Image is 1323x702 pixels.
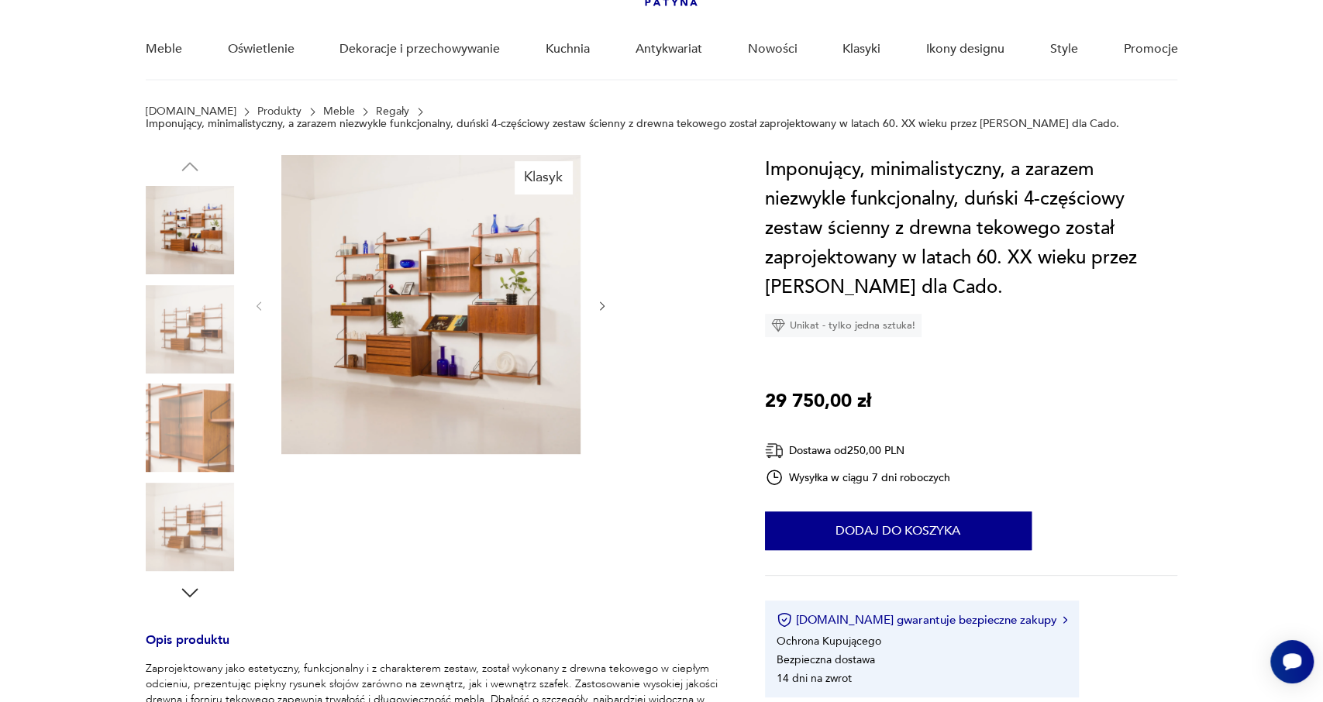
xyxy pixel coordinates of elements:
li: Bezpieczna dostawa [777,652,875,667]
a: Promocje [1123,19,1177,79]
h1: Imponujący, minimalistyczny, a zarazem niezwykle funkcjonalny, duński 4-częściowy zestaw ścienny ... [765,155,1178,302]
a: Antykwariat [636,19,702,79]
div: Unikat - tylko jedna sztuka! [765,314,922,337]
a: Regały [376,105,409,118]
img: Zdjęcie produktu Imponujący, minimalistyczny, a zarazem niezwykle funkcjonalny, duński 4-częściow... [146,186,234,274]
a: Meble [323,105,355,118]
img: Zdjęcie produktu Imponujący, minimalistyczny, a zarazem niezwykle funkcjonalny, duński 4-częściow... [281,155,581,454]
div: Dostawa od 250,00 PLN [765,441,951,460]
a: [DOMAIN_NAME] [146,105,236,118]
a: Ikony designu [926,19,1004,79]
img: Zdjęcie produktu Imponujący, minimalistyczny, a zarazem niezwykle funkcjonalny, duński 4-częściow... [146,483,234,571]
a: Meble [146,19,182,79]
img: Zdjęcie produktu Imponujący, minimalistyczny, a zarazem niezwykle funkcjonalny, duński 4-częściow... [146,285,234,373]
a: Oświetlenie [227,19,294,79]
img: Ikona strzałki w prawo [1063,616,1067,624]
a: Nowości [747,19,797,79]
img: Ikona certyfikatu [777,612,792,628]
img: Ikona dostawy [765,441,784,460]
a: Dekoracje i przechowywanie [339,19,500,79]
div: Wysyłka w ciągu 7 dni roboczych [765,468,951,487]
img: Ikona diamentu [771,318,785,332]
iframe: Smartsupp widget button [1270,640,1314,683]
a: Produkty [257,105,301,118]
p: Imponujący, minimalistyczny, a zarazem niezwykle funkcjonalny, duński 4-częściowy zestaw ścienny ... [146,118,1119,130]
a: Klasyki [842,19,880,79]
button: Dodaj do koszyka [765,511,1032,550]
h3: Opis produktu [146,635,728,661]
a: Kuchnia [546,19,590,79]
img: Zdjęcie produktu Imponujący, minimalistyczny, a zarazem niezwykle funkcjonalny, duński 4-częściow... [146,384,234,472]
li: 14 dni na zwrot [777,671,852,686]
div: Klasyk [515,161,572,194]
a: Style [1050,19,1078,79]
p: 29 750,00 zł [765,387,871,416]
li: Ochrona Kupującego [777,634,881,649]
button: [DOMAIN_NAME] gwarantuje bezpieczne zakupy [777,612,1067,628]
